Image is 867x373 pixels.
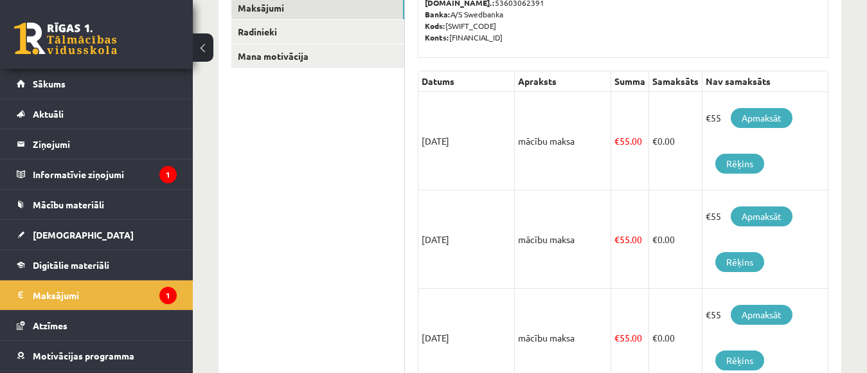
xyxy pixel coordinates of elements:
a: Rēķins [715,350,764,370]
span: Digitālie materiāli [33,259,109,271]
a: Radinieki [231,20,404,44]
span: Sākums [33,78,66,89]
a: Sākums [17,69,177,98]
i: 1 [159,166,177,183]
a: Motivācijas programma [17,341,177,370]
span: € [652,233,657,245]
span: Aktuāli [33,108,64,120]
td: 55.00 [611,92,649,190]
a: Apmaksāt [731,305,792,325]
td: mācību maksa [515,190,611,289]
a: Rīgas 1. Tālmācības vidusskola [14,23,117,55]
th: Nav samaksāts [702,71,828,92]
legend: Informatīvie ziņojumi [33,159,177,189]
legend: Ziņojumi [33,129,177,159]
td: 0.00 [649,190,702,289]
i: 1 [159,287,177,304]
a: Maksājumi1 [17,280,177,310]
th: Summa [611,71,649,92]
td: [DATE] [418,92,515,190]
span: € [614,233,620,245]
b: Banka: [425,9,451,19]
th: Samaksāts [649,71,702,92]
span: [DEMOGRAPHIC_DATA] [33,229,134,241]
span: Atzīmes [33,320,67,331]
a: [DEMOGRAPHIC_DATA] [17,220,177,250]
a: Apmaksāt [731,206,792,226]
td: mācību maksa [515,92,611,190]
td: €55 [702,92,828,190]
span: € [652,135,657,147]
a: Rēķins [715,154,764,174]
a: Apmaksāt [731,108,792,128]
a: Digitālie materiāli [17,250,177,280]
td: 0.00 [649,92,702,190]
td: [DATE] [418,190,515,289]
span: € [652,332,657,343]
a: Atzīmes [17,311,177,340]
b: Konts: [425,32,449,42]
a: Mācību materiāli [17,190,177,219]
a: Aktuāli [17,99,177,129]
span: Mācību materiāli [33,199,104,210]
legend: Maksājumi [33,280,177,310]
a: Mana motivācija [231,44,404,68]
span: € [614,332,620,343]
span: € [614,135,620,147]
td: €55 [702,190,828,289]
a: Informatīvie ziņojumi1 [17,159,177,189]
a: Ziņojumi [17,129,177,159]
b: Kods: [425,21,445,31]
a: Rēķins [715,252,764,272]
td: 55.00 [611,190,649,289]
span: Motivācijas programma [33,350,134,361]
th: Datums [418,71,515,92]
th: Apraksts [515,71,611,92]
